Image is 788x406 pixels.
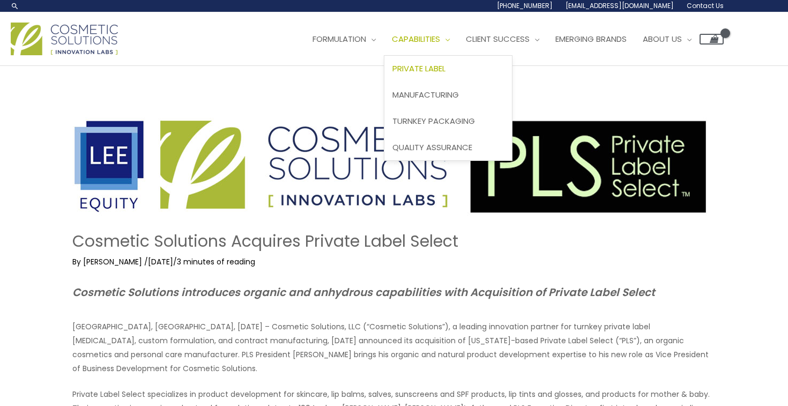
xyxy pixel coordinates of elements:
[72,256,716,267] div: By / /
[392,63,445,74] span: Private Label
[304,23,384,55] a: Formulation
[497,1,553,10] span: [PHONE_NUMBER]
[83,256,144,267] a: [PERSON_NAME]
[392,89,459,100] span: Manufacturing
[384,108,512,134] a: Turnkey Packaging
[635,23,700,55] a: About Us
[11,23,118,55] img: Cosmetic Solutions Logo
[392,115,475,127] span: Turnkey Packaging
[148,256,173,267] span: [DATE]
[384,56,512,82] a: Private Label
[547,23,635,55] a: Emerging Brands
[72,232,716,251] h1: Cosmetic Solutions Acquires Private Label Select
[72,117,709,217] img: pls acquisition image
[700,34,724,45] a: View Shopping Cart, empty
[470,285,655,300] em: Acquisition of Private Label Select
[687,1,724,10] span: Contact Us
[296,23,724,55] nav: Site Navigation
[11,2,19,10] a: Search icon link
[384,82,512,108] a: Manufacturing
[466,33,530,45] span: Client Success
[177,256,255,267] span: 3 minutes of reading
[566,1,674,10] span: [EMAIL_ADDRESS][DOMAIN_NAME]
[392,33,440,45] span: Capabilities
[458,23,547,55] a: Client Success
[643,33,682,45] span: About Us
[384,134,512,160] a: Quality Assurance
[392,142,472,153] span: Quality Assurance
[83,256,142,267] span: [PERSON_NAME]
[384,23,458,55] a: Capabilities
[313,33,366,45] span: Formulation
[72,320,716,375] p: [GEOGRAPHIC_DATA], [GEOGRAPHIC_DATA], [DATE] – Cosmetic Solutions, LLC (“Cosmetic Solutions”), a ...
[555,33,627,45] span: Emerging Brands
[72,285,467,300] em: Cosmetic Solutions introduces organic and anhydrous capabilities with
